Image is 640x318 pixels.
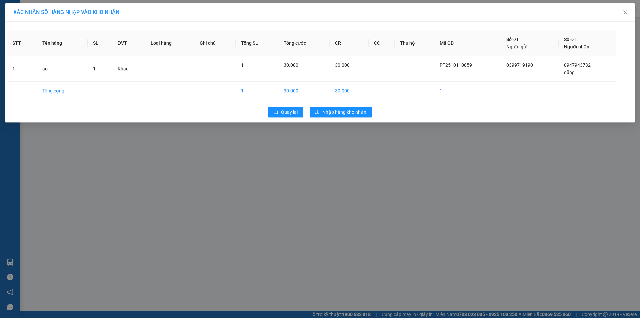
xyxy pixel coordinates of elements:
span: Người nhận [564,44,589,49]
th: Tên hàng [37,30,88,56]
th: Mã GD [434,30,501,56]
td: 1 [434,82,501,100]
span: close [623,10,628,15]
th: STT [7,30,37,56]
span: Quay lại [281,108,298,116]
td: 30.000 [278,82,329,100]
span: Nhập hàng kho nhận [322,108,366,116]
td: 1 [7,56,37,82]
span: Người gửi [506,44,528,49]
span: PT2510110059 [440,62,472,68]
th: ĐVT [112,30,145,56]
button: Close [616,3,635,22]
span: dũng [564,70,575,75]
td: Tổng cộng [37,82,88,100]
span: download [315,110,320,115]
th: Loại hàng [145,30,194,56]
span: 30.000 [284,62,298,68]
span: 1 [93,66,96,71]
th: Thu hộ [395,30,434,56]
button: downloadNhập hàng kho nhận [310,107,372,117]
span: Số ĐT [506,37,519,42]
span: XÁC NHẬN SỐ HÀNG NHẬP VÀO KHO NHẬN [13,9,119,15]
td: 30.000 [330,82,369,100]
span: 0399719190 [506,62,533,68]
span: Số ĐT [564,37,577,42]
button: rollbackQuay lại [268,107,303,117]
td: áo [37,56,88,82]
th: CR [330,30,369,56]
td: Khác [112,56,145,82]
th: Tổng SL [236,30,279,56]
th: Ghi chú [194,30,236,56]
span: rollback [274,110,278,115]
td: 1 [236,82,279,100]
span: 30.000 [335,62,350,68]
span: 1 [241,62,244,68]
th: CC [369,30,394,56]
th: SL [88,30,112,56]
span: 0947943732 [564,62,591,68]
th: Tổng cước [278,30,329,56]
